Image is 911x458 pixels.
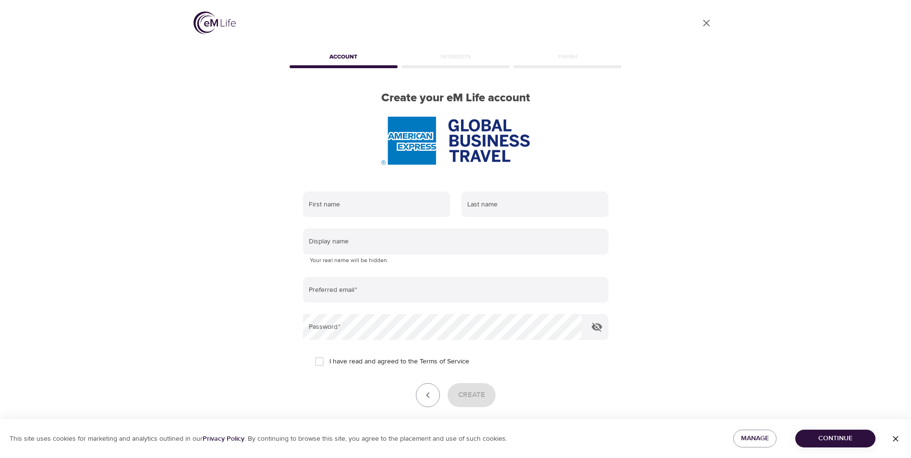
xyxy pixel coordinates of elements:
[803,433,868,445] span: Continue
[420,357,469,367] a: Terms of Service
[203,434,244,443] a: Privacy Policy
[695,12,718,35] a: close
[329,357,469,367] span: I have read and agreed to the
[795,430,875,447] button: Continue
[381,117,529,165] img: AmEx%20GBT%20logo.png
[733,430,777,447] button: Manage
[288,91,624,105] h2: Create your eM Life account
[741,433,769,445] span: Manage
[194,12,236,34] img: logo
[310,256,602,265] p: Your real name will be hidden.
